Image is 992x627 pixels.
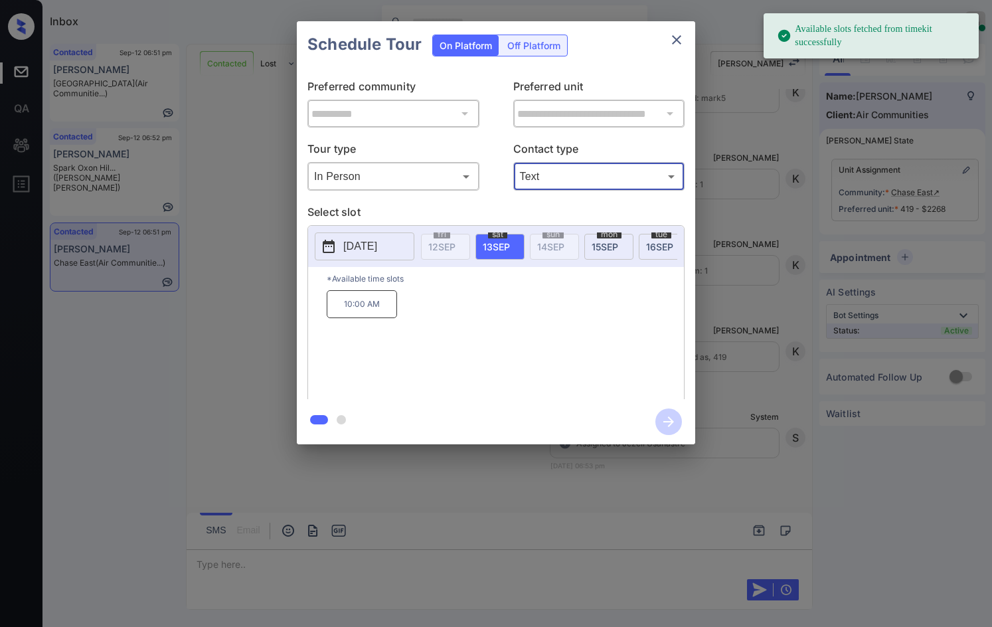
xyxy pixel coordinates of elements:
[327,267,684,290] p: *Available time slots
[433,35,499,56] div: On Platform
[327,290,397,318] p: 10:00 AM
[307,141,479,162] p: Tour type
[311,165,476,187] div: In Person
[343,238,377,254] p: [DATE]
[647,404,690,439] button: btn-next
[777,17,968,54] div: Available slots fetched from timekit successfully
[475,234,525,260] div: date-select
[517,165,682,187] div: Text
[488,230,507,238] span: sat
[646,241,673,252] span: 16 SEP
[597,230,621,238] span: mon
[307,78,479,100] p: Preferred community
[483,241,510,252] span: 13 SEP
[513,78,685,100] p: Preferred unit
[584,234,633,260] div: date-select
[513,141,685,162] p: Contact type
[651,230,671,238] span: tue
[639,234,688,260] div: date-select
[307,204,685,225] p: Select slot
[501,35,567,56] div: Off Platform
[315,232,414,260] button: [DATE]
[297,21,432,68] h2: Schedule Tour
[592,241,618,252] span: 15 SEP
[663,27,690,53] button: close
